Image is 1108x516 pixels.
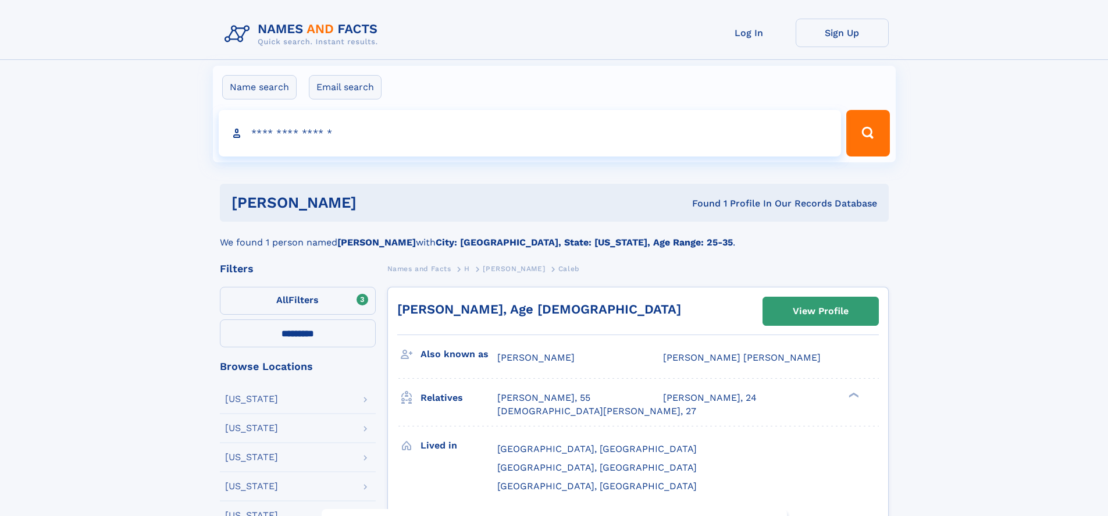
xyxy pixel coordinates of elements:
a: Log In [703,19,796,47]
a: [PERSON_NAME], 55 [497,392,590,404]
img: Logo Names and Facts [220,19,387,50]
a: [PERSON_NAME] [483,261,545,276]
input: search input [219,110,842,156]
a: View Profile [763,297,878,325]
label: Name search [222,75,297,99]
h3: Lived in [421,436,497,455]
div: [US_STATE] [225,453,278,462]
label: Filters [220,287,376,315]
span: [PERSON_NAME] [497,352,575,363]
a: Names and Facts [387,261,451,276]
a: [PERSON_NAME], Age [DEMOGRAPHIC_DATA] [397,302,681,316]
div: Filters [220,264,376,274]
b: [PERSON_NAME] [337,237,416,248]
div: [US_STATE] [225,424,278,433]
span: [GEOGRAPHIC_DATA], [GEOGRAPHIC_DATA] [497,462,697,473]
a: [PERSON_NAME], 24 [663,392,757,404]
a: [DEMOGRAPHIC_DATA][PERSON_NAME], 27 [497,405,696,418]
span: H [464,265,470,273]
a: Sign Up [796,19,889,47]
div: Browse Locations [220,361,376,372]
span: [PERSON_NAME] [483,265,545,273]
span: All [276,294,288,305]
div: [US_STATE] [225,394,278,404]
label: Email search [309,75,382,99]
div: ❯ [846,392,860,399]
div: [US_STATE] [225,482,278,491]
div: View Profile [793,298,849,325]
a: H [464,261,470,276]
span: [PERSON_NAME] [PERSON_NAME] [663,352,821,363]
div: Found 1 Profile In Our Records Database [524,197,877,210]
button: Search Button [846,110,889,156]
span: [GEOGRAPHIC_DATA], [GEOGRAPHIC_DATA] [497,443,697,454]
h3: Relatives [421,388,497,408]
span: Caleb [558,265,580,273]
h3: Also known as [421,344,497,364]
div: We found 1 person named with . [220,222,889,250]
span: [GEOGRAPHIC_DATA], [GEOGRAPHIC_DATA] [497,481,697,492]
b: City: [GEOGRAPHIC_DATA], State: [US_STATE], Age Range: 25-35 [436,237,733,248]
h1: [PERSON_NAME] [231,195,525,210]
